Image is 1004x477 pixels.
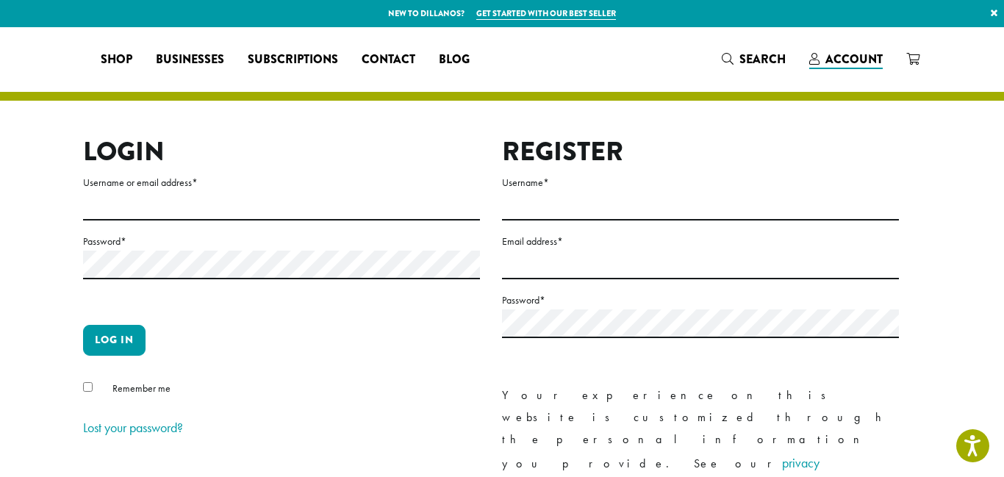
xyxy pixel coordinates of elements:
[101,51,132,69] span: Shop
[825,51,883,68] span: Account
[248,51,338,69] span: Subscriptions
[502,136,899,168] h2: Register
[156,51,224,69] span: Businesses
[83,419,183,436] a: Lost your password?
[83,136,480,168] h2: Login
[83,173,480,192] label: Username or email address
[502,173,899,192] label: Username
[89,48,144,71] a: Shop
[502,232,899,251] label: Email address
[83,232,480,251] label: Password
[112,381,171,395] span: Remember me
[362,51,415,69] span: Contact
[502,291,899,309] label: Password
[476,7,616,20] a: Get started with our best seller
[739,51,786,68] span: Search
[439,51,470,69] span: Blog
[83,325,146,356] button: Log in
[710,47,797,71] a: Search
